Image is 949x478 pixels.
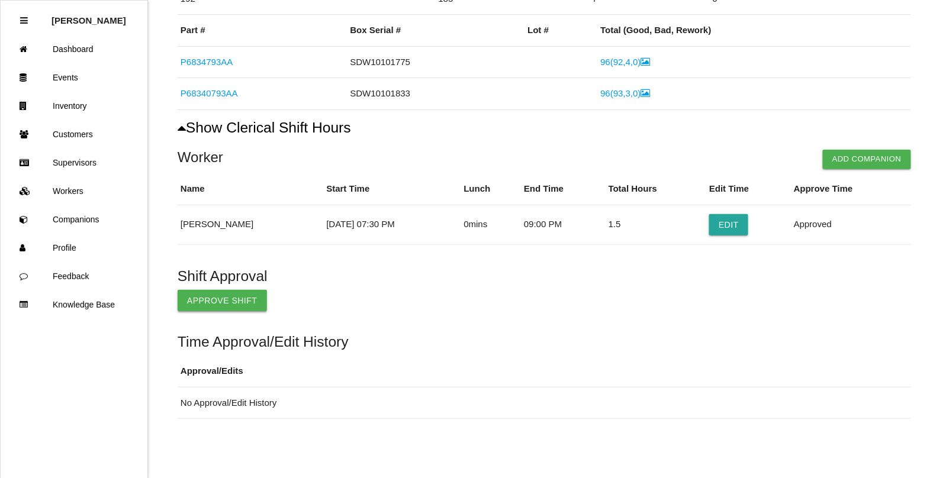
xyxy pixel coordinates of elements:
[1,234,147,262] a: Profile
[600,88,650,98] a: 96(93,3,0)
[706,173,791,205] th: Edit Time
[521,205,606,244] td: 09:00 PM
[525,15,597,46] th: Lot #
[348,78,525,110] td: SDW10101833
[791,205,911,244] td: Approved
[178,356,911,387] th: Approval/Edits
[178,387,911,419] td: No Approval/Edit History
[52,7,126,25] p: Rosie Blandino
[178,150,911,165] h4: Worker
[606,173,706,205] th: Total Hours
[1,148,147,177] a: Supervisors
[1,262,147,290] a: Feedback
[178,119,351,136] button: Show Clerical Shift Hours
[348,15,525,46] th: Box Serial #
[1,63,147,92] a: Events
[1,92,147,120] a: Inventory
[461,173,522,205] th: Lunch
[181,88,238,98] a: P68340793AA
[178,15,348,46] th: Part #
[1,177,147,205] a: Workers
[823,150,911,169] button: Add Companion
[178,173,323,205] th: Name
[606,205,706,244] td: 1.5
[178,334,911,350] h5: Time Approval/Edit History
[178,205,323,244] td: [PERSON_NAME]
[181,57,233,67] a: P6834793AA
[709,214,748,235] button: Edit
[323,173,461,205] th: Start Time
[597,15,911,46] th: Total (Good, Bad, Rework)
[461,205,522,244] td: 0 mins
[178,268,911,284] h5: Shift Approval
[348,46,525,78] td: SDW10101775
[323,205,461,244] td: [DATE] 07:30 PM
[600,57,650,67] a: 96(92,4,0)
[1,120,147,148] a: Customers
[20,7,28,35] div: Close
[178,290,267,311] button: Approve Shift
[641,89,651,98] i: Image Inside
[641,57,651,66] i: Image Inside
[1,35,147,63] a: Dashboard
[1,205,147,234] a: Companions
[521,173,606,205] th: End Time
[791,173,911,205] th: Approve Time
[1,290,147,319] a: Knowledge Base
